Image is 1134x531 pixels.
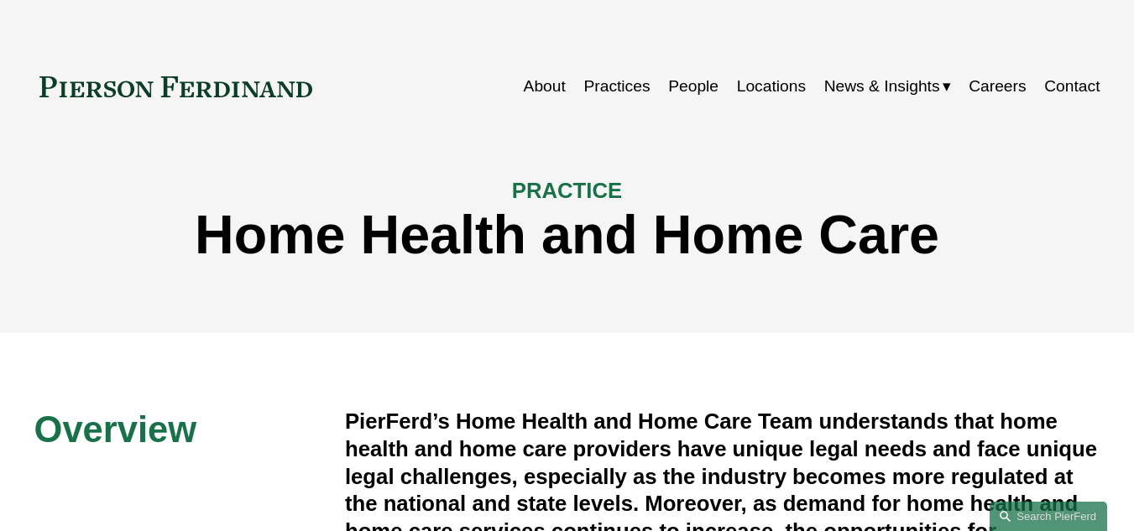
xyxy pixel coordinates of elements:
[524,70,566,102] a: About
[824,72,940,102] span: News & Insights
[969,70,1026,102] a: Careers
[34,409,197,450] span: Overview
[824,70,951,102] a: folder dropdown
[1044,70,1100,102] a: Contact
[34,204,1100,266] h1: Home Health and Home Care
[583,70,650,102] a: Practices
[990,502,1107,531] a: Search this site
[668,70,719,102] a: People
[512,179,622,202] span: PRACTICE
[737,70,806,102] a: Locations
